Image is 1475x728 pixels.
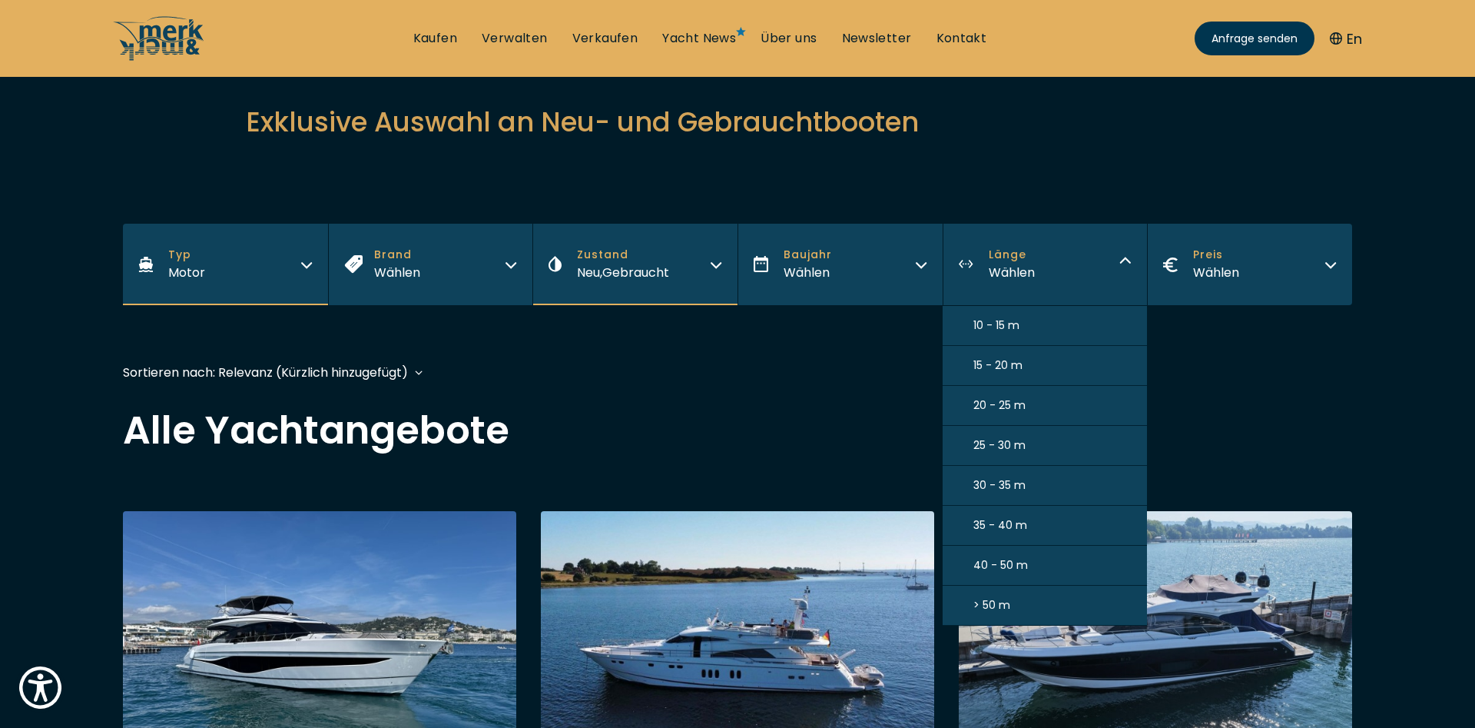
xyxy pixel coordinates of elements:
span: Preis [1193,247,1239,263]
button: 35 - 40 m [943,506,1148,546]
button: Show Accessibility Preferences [15,663,65,713]
h2: Exklusive Auswahl an Neu- und Gebrauchtbooten [246,103,1229,141]
span: Länge [989,247,1035,263]
span: 10 - 15 m [973,317,1019,334]
div: Wählen [989,263,1035,282]
button: 20 - 25 m [943,386,1148,426]
button: TypMotor [123,224,328,305]
span: 30 - 35 m [973,477,1026,494]
button: En [1330,28,1362,49]
span: 40 - 50 m [973,557,1028,573]
span: Neu , [577,264,602,281]
a: Yacht News [662,30,736,47]
span: > 50 m [973,597,1010,613]
button: 25 - 30 m [943,426,1148,466]
button: 10 - 15 m [943,306,1148,346]
div: Sortieren nach: Relevanz (Kürzlich hinzugefügt) [123,363,408,382]
div: Wählen [374,263,420,282]
a: Verkaufen [572,30,638,47]
span: Motor [168,264,205,281]
a: Kaufen [413,30,457,47]
span: Baujahr [784,247,832,263]
span: 15 - 20 m [973,357,1023,374]
span: Zustand [577,247,669,263]
span: Gebraucht [602,264,669,281]
button: ZustandNeu,Gebraucht [532,224,737,305]
a: Über uns [761,30,817,47]
button: BrandWählen [328,224,533,305]
button: > 50 m [943,586,1148,626]
h2: Alle Yachtangebote [123,411,1352,450]
button: PreisWählen [1147,224,1352,305]
button: 15 - 20 m [943,346,1148,386]
a: Anfrage senden [1195,22,1314,55]
span: 35 - 40 m [973,517,1027,534]
button: LängeWählen [943,224,1148,305]
button: 30 - 35 m [943,466,1148,506]
span: Anfrage senden [1211,31,1298,47]
span: 20 - 25 m [973,397,1026,414]
a: Verwalten [482,30,548,47]
a: Newsletter [842,30,912,47]
button: 40 - 50 m [943,546,1148,586]
button: BaujahrWählen [737,224,943,305]
span: Brand [374,247,420,263]
span: Typ [168,247,205,263]
a: Kontakt [936,30,987,47]
div: Wählen [1193,263,1239,282]
div: Wählen [784,263,832,282]
span: 25 - 30 m [973,437,1026,454]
